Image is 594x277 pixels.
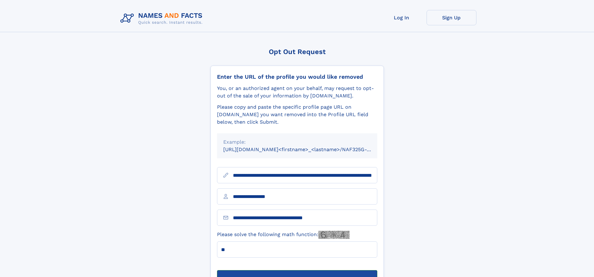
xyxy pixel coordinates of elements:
[118,10,208,27] img: Logo Names and Facts
[217,231,350,239] label: Please solve the following math function:
[223,138,371,146] div: Example:
[377,10,427,25] a: Log In
[223,146,389,152] small: [URL][DOMAIN_NAME]<firstname>_<lastname>/NAF325G-xxxxxxxx
[217,73,377,80] div: Enter the URL of the profile you would like removed
[217,103,377,126] div: Please copy and paste the specific profile page URL on [DOMAIN_NAME] you want removed into the Pr...
[217,85,377,100] div: You, or an authorized agent on your behalf, may request to opt-out of the sale of your informatio...
[427,10,476,25] a: Sign Up
[210,48,384,56] div: Opt Out Request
